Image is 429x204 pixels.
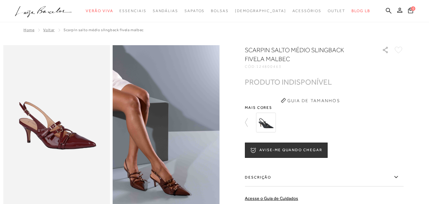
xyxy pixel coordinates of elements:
div: PRODUTO INDISPONÍVEL [245,79,332,85]
a: Voltar [43,28,55,32]
a: BLOG LB [352,5,370,17]
span: 124800463 [256,64,282,69]
a: categoryNavScreenReaderText [184,5,204,17]
a: Home [23,28,34,32]
a: categoryNavScreenReaderText [119,5,146,17]
button: AVISE-ME QUANDO CHEGAR [245,143,327,158]
img: SCARPIN SALTO MÉDIO SLINGBACK FIVELAS PRETO [256,113,276,132]
a: categoryNavScreenReaderText [153,5,178,17]
a: categoryNavScreenReaderText [211,5,229,17]
span: Verão Viva [86,9,113,13]
span: Sapatos [184,9,204,13]
span: Essenciais [119,9,146,13]
a: categoryNavScreenReaderText [86,5,113,17]
span: Acessórios [292,9,321,13]
h1: SCARPIN SALTO MÉDIO SLINGBACK FIVELA MALBEC [245,46,364,63]
span: Outlet [328,9,345,13]
label: Descrição [245,168,404,186]
span: Bolsas [211,9,229,13]
span: BLOG LB [352,9,370,13]
button: 0 [406,7,415,16]
span: Mais cores [245,106,404,109]
span: SCARPIN SALTO MÉDIO SLINGBACK FIVELA MALBEC [64,28,144,32]
button: Guia de Tamanhos [278,95,342,106]
div: CÓD: [245,65,372,68]
a: noSubCategoriesText [235,5,286,17]
a: categoryNavScreenReaderText [328,5,345,17]
span: 0 [411,6,415,11]
span: Sandálias [153,9,178,13]
span: [DEMOGRAPHIC_DATA] [235,9,286,13]
a: Acesse o Guia de Cuidados [245,196,298,201]
a: categoryNavScreenReaderText [292,5,321,17]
